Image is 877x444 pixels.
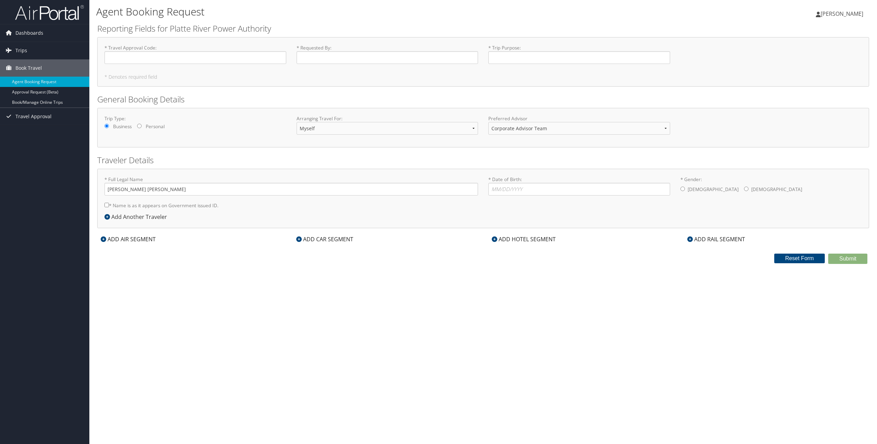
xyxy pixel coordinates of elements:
div: ADD RAIL SEGMENT [684,235,748,243]
h2: General Booking Details [97,93,869,105]
label: * Requested By : [297,44,478,64]
label: * Name is as it appears on Government issued ID. [104,199,219,212]
label: Trip Type: [104,115,286,122]
button: Submit [828,254,867,264]
h1: Agent Booking Request [96,4,612,19]
label: Personal [146,123,165,130]
label: Business [113,123,132,130]
label: Preferred Advisor [488,115,670,122]
label: Arranging Travel For: [297,115,478,122]
span: Book Travel [15,59,42,77]
input: * Name is as it appears on Government issued ID. [104,203,109,207]
input: * Gender:[DEMOGRAPHIC_DATA][DEMOGRAPHIC_DATA] [744,187,748,191]
h2: Traveler Details [97,154,869,166]
button: Reset Form [774,254,825,263]
label: * Travel Approval Code : [104,44,286,64]
input: * Trip Purpose: [488,51,670,64]
input: * Requested By: [297,51,478,64]
a: [PERSON_NAME] [816,3,870,24]
h2: Reporting Fields for Platte River Power Authority [97,23,869,34]
label: [DEMOGRAPHIC_DATA] [688,183,739,196]
label: * Date of Birth: [488,176,670,196]
div: Add Another Traveler [104,213,170,221]
input: * Gender:[DEMOGRAPHIC_DATA][DEMOGRAPHIC_DATA] [680,187,685,191]
span: Trips [15,42,27,59]
label: * Trip Purpose : [488,44,670,64]
div: ADD CAR SEGMENT [293,235,357,243]
span: [PERSON_NAME] [821,10,863,18]
input: * Travel Approval Code: [104,51,286,64]
h5: * Denotes required field [104,75,862,79]
label: * Full Legal Name [104,176,478,196]
input: * Date of Birth: [488,183,670,196]
label: [DEMOGRAPHIC_DATA] [751,183,802,196]
div: ADD AIR SEGMENT [97,235,159,243]
div: ADD HOTEL SEGMENT [488,235,559,243]
span: Dashboards [15,24,43,42]
label: * Gender: [680,176,862,197]
span: Travel Approval [15,108,52,125]
img: airportal-logo.png [15,4,84,21]
input: * Full Legal Name [104,183,478,196]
